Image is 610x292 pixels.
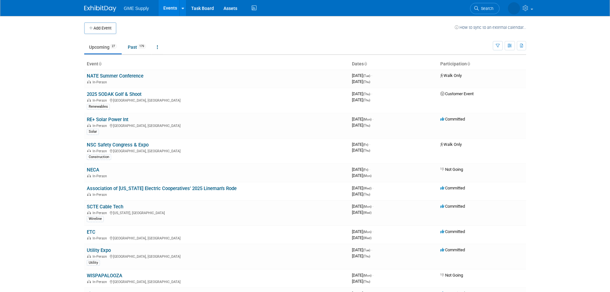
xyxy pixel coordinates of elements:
[372,117,373,121] span: -
[87,235,347,240] div: [GEOGRAPHIC_DATA], [GEOGRAPHIC_DATA]
[363,193,370,196] span: (Thu)
[352,97,370,102] span: [DATE]
[93,174,109,178] span: In-Person
[363,211,371,214] span: (Wed)
[363,187,371,190] span: (Wed)
[371,247,372,252] span: -
[352,123,370,128] span: [DATE]
[440,204,465,209] span: Committed
[440,73,462,78] span: Walk Only
[87,254,91,258] img: In-Person Event
[363,143,368,146] span: (Fri)
[87,97,347,103] div: [GEOGRAPHIC_DATA], [GEOGRAPHIC_DATA]
[87,91,142,97] a: 2025 SODAK Golf & Shoot
[93,149,109,153] span: In-Person
[87,154,111,160] div: Construction
[440,229,465,234] span: Committed
[87,279,347,284] div: [GEOGRAPHIC_DATA], [GEOGRAPHIC_DATA]
[93,124,109,128] span: In-Person
[87,80,91,83] img: In-Person Event
[372,204,373,209] span: -
[363,118,371,121] span: (Mon)
[124,6,149,11] span: GME Supply
[372,186,373,190] span: -
[93,80,109,84] span: In-Person
[352,235,371,240] span: [DATE]
[84,5,116,12] img: ExhibitDay
[87,193,91,196] img: In-Person Event
[363,74,370,78] span: (Tue)
[363,149,370,152] span: (Thu)
[87,142,149,148] a: NSC Safety Congress & Expo
[479,6,493,11] span: Search
[352,73,372,78] span: [DATE]
[87,254,347,259] div: [GEOGRAPHIC_DATA], [GEOGRAPHIC_DATA]
[87,236,91,239] img: In-Person Event
[93,280,109,284] span: In-Person
[87,129,99,135] div: Solar
[363,205,371,208] span: (Mon)
[352,79,370,84] span: [DATE]
[87,247,111,253] a: Utility Expo
[372,229,373,234] span: -
[87,149,91,152] img: In-Person Event
[93,98,109,103] span: In-Person
[352,148,370,153] span: [DATE]
[123,41,151,53] a: Past179
[87,229,95,235] a: ETC
[363,92,370,96] span: (Thu)
[440,142,462,147] span: Walk Only
[352,247,372,252] span: [DATE]
[87,167,99,173] a: NECA
[87,124,91,127] img: In-Person Event
[372,273,373,278] span: -
[363,280,370,283] span: (Thu)
[363,80,370,84] span: (Thu)
[455,25,526,30] a: How to sync to an external calendar...
[364,61,367,66] a: Sort by Start Date
[438,59,526,70] th: Participation
[87,123,347,128] div: [GEOGRAPHIC_DATA], [GEOGRAPHIC_DATA]
[93,236,109,240] span: In-Person
[363,274,371,277] span: (Mon)
[352,229,373,234] span: [DATE]
[87,260,100,266] div: Utility
[352,273,373,278] span: [DATE]
[352,91,372,96] span: [DATE]
[440,273,463,278] span: Not Going
[371,73,372,78] span: -
[87,174,91,177] img: In-Person Event
[87,273,122,279] a: WISPAPALOOZA
[363,124,370,127] span: (Thu)
[352,167,370,172] span: [DATE]
[110,44,117,49] span: 27
[87,211,91,214] img: In-Person Event
[470,3,500,14] a: Search
[352,192,370,196] span: [DATE]
[84,41,122,53] a: Upcoming27
[371,91,372,96] span: -
[98,61,102,66] a: Sort by Event Name
[93,211,109,215] span: In-Person
[440,167,463,172] span: Not Going
[352,173,371,178] span: [DATE]
[352,204,373,209] span: [DATE]
[352,279,370,284] span: [DATE]
[87,204,123,210] a: SCTE Cable Tech
[369,142,370,147] span: -
[349,59,438,70] th: Dates
[137,44,146,49] span: 179
[363,98,370,102] span: (Thu)
[369,167,370,172] span: -
[440,186,465,190] span: Committed
[87,186,237,191] a: Association of [US_STATE] Electric Cooperatives’ 2025 Lineman’s Rode
[440,91,474,96] span: Customer Event
[363,230,371,234] span: (Mon)
[440,117,465,121] span: Committed
[363,236,371,240] span: (Wed)
[363,168,368,171] span: (Fri)
[87,117,128,122] a: RE+ Solar Power Int
[363,248,370,252] span: (Tue)
[87,104,110,110] div: Renewables
[352,254,370,258] span: [DATE]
